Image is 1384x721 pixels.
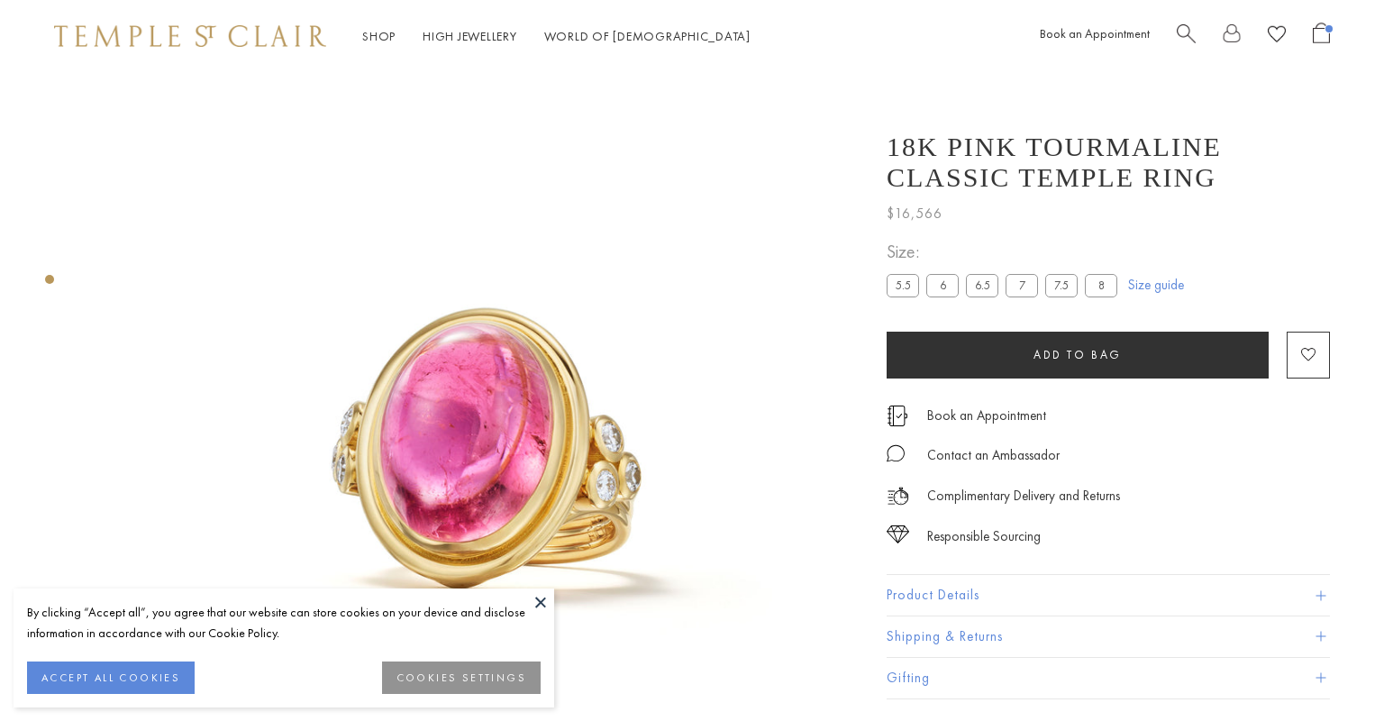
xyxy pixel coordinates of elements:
label: 7 [1006,274,1038,297]
div: Product gallery navigation [45,270,54,298]
div: Responsible Sourcing [927,525,1041,548]
a: ShopShop [362,28,396,44]
label: 5.5 [887,274,919,297]
button: COOKIES SETTINGS [382,662,541,694]
button: ACCEPT ALL COOKIES [27,662,195,694]
span: Add to bag [1033,347,1122,362]
span: Size: [887,237,1124,267]
img: icon_delivery.svg [887,485,909,507]
img: icon_appointment.svg [887,406,908,426]
label: 6 [926,274,959,297]
button: Gifting [887,658,1330,698]
nav: Main navigation [362,25,751,48]
label: 6.5 [966,274,998,297]
a: Book an Appointment [1040,25,1150,41]
button: Product Details [887,575,1330,616]
button: Shipping & Returns [887,616,1330,657]
a: World of [DEMOGRAPHIC_DATA]World of [DEMOGRAPHIC_DATA] [544,28,751,44]
a: View Wishlist [1268,23,1286,50]
a: Size guide [1128,276,1184,294]
img: icon_sourcing.svg [887,525,909,543]
a: Open Shopping Bag [1313,23,1330,50]
label: 7.5 [1045,274,1078,297]
p: Complimentary Delivery and Returns [927,485,1120,507]
a: Search [1177,23,1196,50]
img: MessageIcon-01_2.svg [887,444,905,462]
span: $16,566 [887,202,942,225]
div: Contact an Ambassador [927,444,1060,467]
div: By clicking “Accept all”, you agree that our website can store cookies on your device and disclos... [27,602,541,643]
h1: 18K Pink Tourmaline Classic Temple Ring [887,132,1330,193]
a: Book an Appointment [927,406,1046,425]
label: 8 [1085,274,1117,297]
button: Add to bag [887,332,1269,379]
a: High JewelleryHigh Jewellery [423,28,517,44]
img: Temple St. Clair [54,25,326,47]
